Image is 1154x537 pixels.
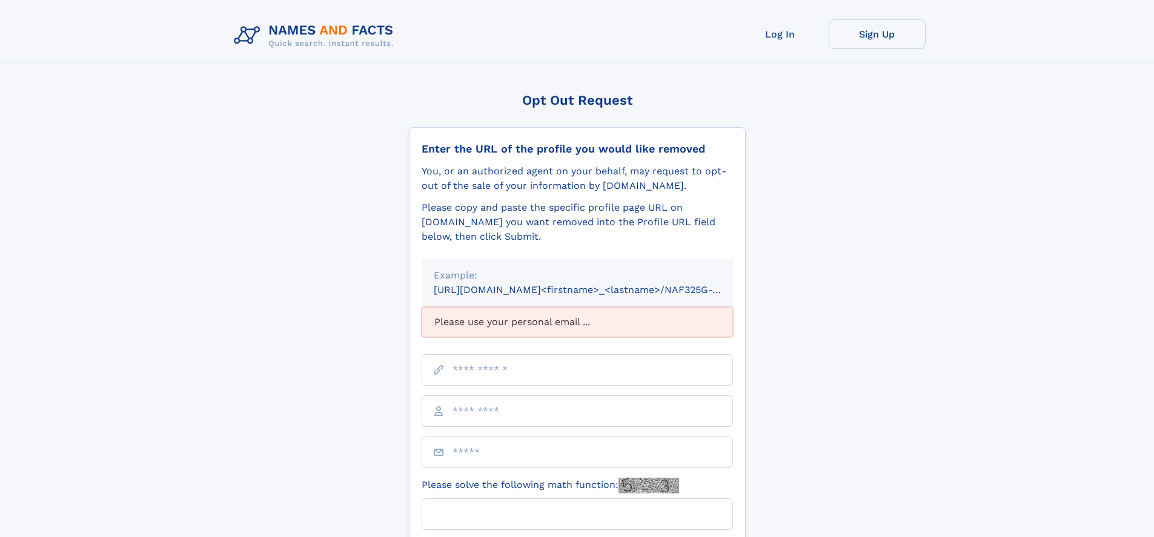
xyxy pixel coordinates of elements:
div: Please use your personal email ... [422,307,733,337]
a: Log In [732,19,829,49]
label: Please solve the following math function: [422,478,679,493]
img: Logo Names and Facts [229,19,403,52]
small: [URL][DOMAIN_NAME]<firstname>_<lastname>/NAF325G-xxxxxxxx [434,284,756,295]
div: Opt Out Request [409,93,746,108]
a: Sign Up [829,19,926,49]
div: Example: [434,268,721,283]
div: Enter the URL of the profile you would like removed [422,142,733,156]
div: Please copy and paste the specific profile page URL on [DOMAIN_NAME] you want removed into the Pr... [422,200,733,244]
div: You, or an authorized agent on your behalf, may request to opt-out of the sale of your informatio... [422,164,733,193]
